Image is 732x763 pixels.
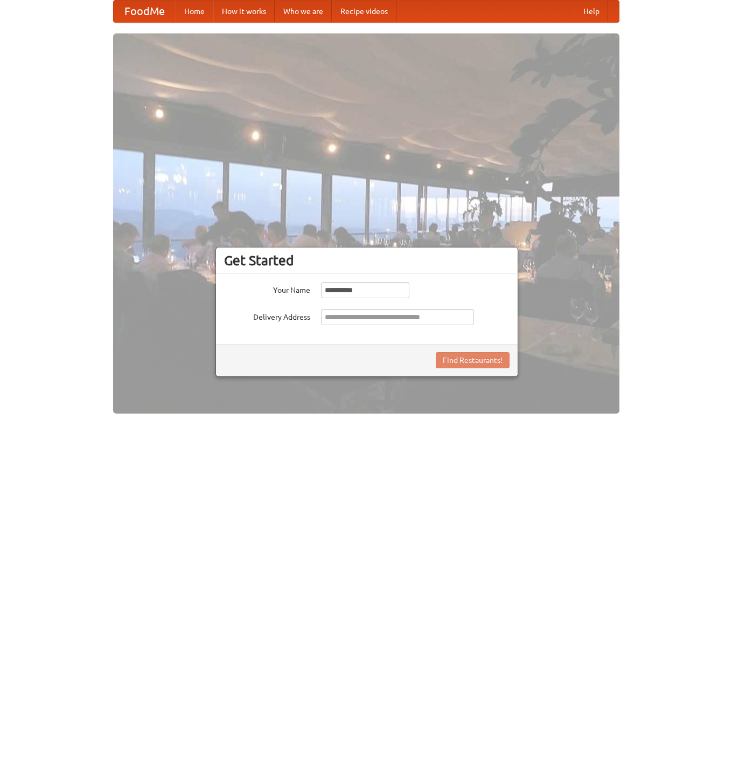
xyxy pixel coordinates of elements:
[275,1,332,22] a: Who we are
[224,252,510,269] h3: Get Started
[332,1,396,22] a: Recipe videos
[224,309,310,322] label: Delivery Address
[114,1,176,22] a: FoodMe
[575,1,608,22] a: Help
[213,1,275,22] a: How it works
[436,352,510,368] button: Find Restaurants!
[224,282,310,295] label: Your Name
[176,1,213,22] a: Home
